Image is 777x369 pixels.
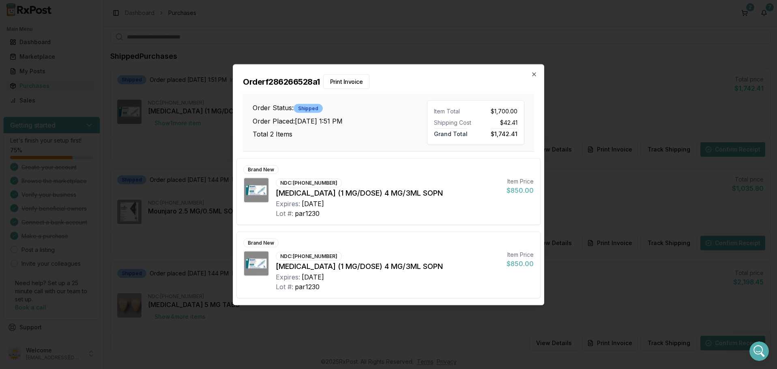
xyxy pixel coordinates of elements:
img: Ozempic (1 MG/DOSE) 4 MG/3ML SOPN [244,178,268,202]
h3: Order Status: [253,103,427,113]
div: NDC: [PHONE_NUMBER] [276,178,342,187]
textarea: Message… [7,248,155,262]
img: Profile image for Manuel [24,236,32,244]
div: $42.41 [479,118,517,126]
div: [MEDICAL_DATA] (1 MG/DOSE) 4 MG/3ML SOPN [276,187,500,198]
div: NDC: [PHONE_NUMBER] [276,252,342,260]
div: You can continue the conversation on WhatsApp instead. [13,168,127,184]
div: Brand New [243,165,279,174]
button: Continue on WhatsApp [21,201,105,218]
span: Grand Total [434,128,468,137]
div: $850.00 [507,258,534,268]
div: Roxy says… [6,163,156,190]
div: Continue on WhatsApp [6,190,120,228]
h3: Order Placed: [DATE] 1:51 PM [253,116,427,126]
div: $1,700.00 [479,107,517,115]
div: Item Price [507,177,534,185]
b: [EMAIL_ADDRESS][DOMAIN_NAME] [13,142,76,157]
div: Lot #: [276,282,293,291]
button: Send a message… [139,262,152,275]
div: Richard says… [6,47,156,89]
div: [DATE] [302,272,324,282]
div: Roxy says… [6,190,156,235]
div: Shipping Cost [434,118,472,126]
button: Home [127,3,142,19]
div: Item Price [507,250,534,258]
img: Ozempic (1 MG/DOSE) 4 MG/3ML SOPN [244,251,268,275]
div: You can continue the conversation on WhatsApp instead. [6,163,133,189]
h2: Order f286266528a1 [243,74,534,89]
img: Profile image for Manuel [23,4,36,17]
div: Shipped [294,104,323,113]
div: Richard says… [6,89,156,113]
button: Upload attachment [39,265,45,271]
button: Gif picker [26,265,32,271]
div: par1230 [295,282,320,291]
div: Close [142,3,157,18]
div: The team will get back to you on this. Our usual reply time is a few hours.You'll get replies her... [6,113,133,162]
div: par1230 [295,208,320,218]
div: Item Total [434,107,472,115]
button: Print Invoice [323,74,370,89]
iframe: Intercom live chat [749,341,769,361]
div: Brand New [243,238,279,247]
b: [PERSON_NAME] [35,237,80,243]
div: How do I view more than 15 entries per page? Very annoying. Would like all items on one page that... [29,47,156,88]
div: Roxy says… [6,113,156,163]
div: [MEDICAL_DATA] (1 MG/DOSE) 4 MG/3ML SOPN [276,260,500,272]
div: Expires: [276,272,300,282]
div: I have an issue that's slowing me down [38,94,150,102]
p: Active 10h ago [39,10,79,18]
div: [DATE] [302,198,324,208]
h1: [PERSON_NAME] [39,4,92,10]
div: Expires: [276,198,300,208]
h3: Total 2 Items [253,129,427,139]
button: Emoji picker [13,265,19,272]
div: Lot #: [276,208,293,218]
div: joined the conversation [35,237,138,244]
div: How do I view more than 15 entries per page? Very annoying. Would like all items on one page that... [36,51,149,83]
div: Manuel says… [6,235,156,254]
button: go back [5,3,21,19]
span: $1,742.41 [491,128,517,137]
div: $850.00 [507,185,534,195]
div: I have an issue that's slowing me down [31,89,156,107]
div: The team will get back to you on this. Our usual reply time is a few hours. You'll get replies he... [13,118,127,158]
